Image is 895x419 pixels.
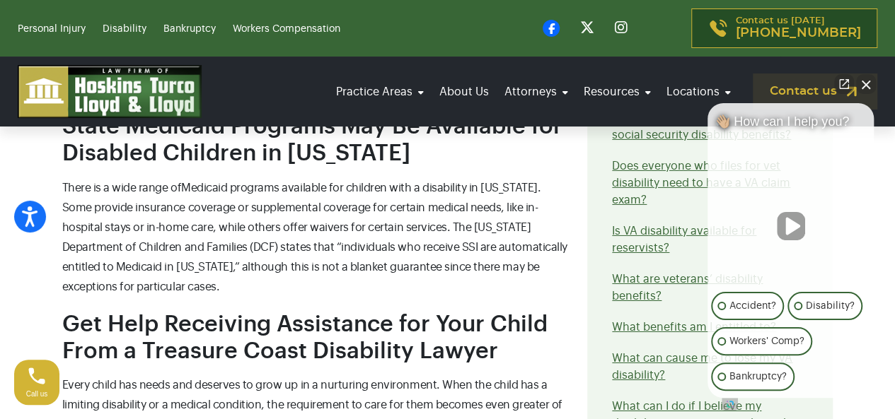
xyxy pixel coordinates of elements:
a: Workers Compensation [233,24,340,34]
span: [PHONE_NUMBER] [736,26,861,40]
a: Bankruptcy [163,24,216,34]
span: Get Help Receiving Assistance for Your Child From a Treasure Coast Disability Lawyer [62,313,548,362]
a: What are veterans’ disability benefits? [612,273,763,302]
a: Locations [662,72,735,112]
p: Workers' Comp? [729,333,804,350]
a: What can cause me to lose my VA disability? [612,353,792,381]
button: Close Intaker Chat Widget [856,74,876,94]
a: What benefits am I entitled to? [612,321,776,333]
a: Disability [103,24,146,34]
span: . Some provide insurance coverage or supplemental coverage for certain medical needs, like in-hos... [62,182,567,293]
p: Disability? [806,297,855,314]
p: Contact us [DATE] [736,16,861,40]
a: Contact us [DATE][PHONE_NUMBER] [691,8,877,48]
a: Open intaker chat [722,398,738,411]
a: Is VA disability available for reservists? [612,225,756,254]
a: Practice Areas [332,72,428,112]
a: About Us [435,72,493,112]
p: Bankruptcy? [729,368,787,385]
a: Open direct chat [834,74,854,94]
span: There is a wide range of [62,182,181,194]
p: Accident? [729,297,776,314]
img: logo [18,65,202,118]
a: Personal Injury [18,24,86,34]
a: Attorneys [500,72,572,112]
a: Contact us [753,73,877,110]
a: Does everyone who files for vet disability need to have a VA claim exam? [612,160,790,206]
button: Unmute video [777,212,805,240]
span: Medicaid programs available for children with a disability in [US_STATE] [181,182,537,194]
div: 👋🏼 How can I help you? [708,114,874,136]
span: Call us [26,390,48,398]
a: Resources [579,72,655,112]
